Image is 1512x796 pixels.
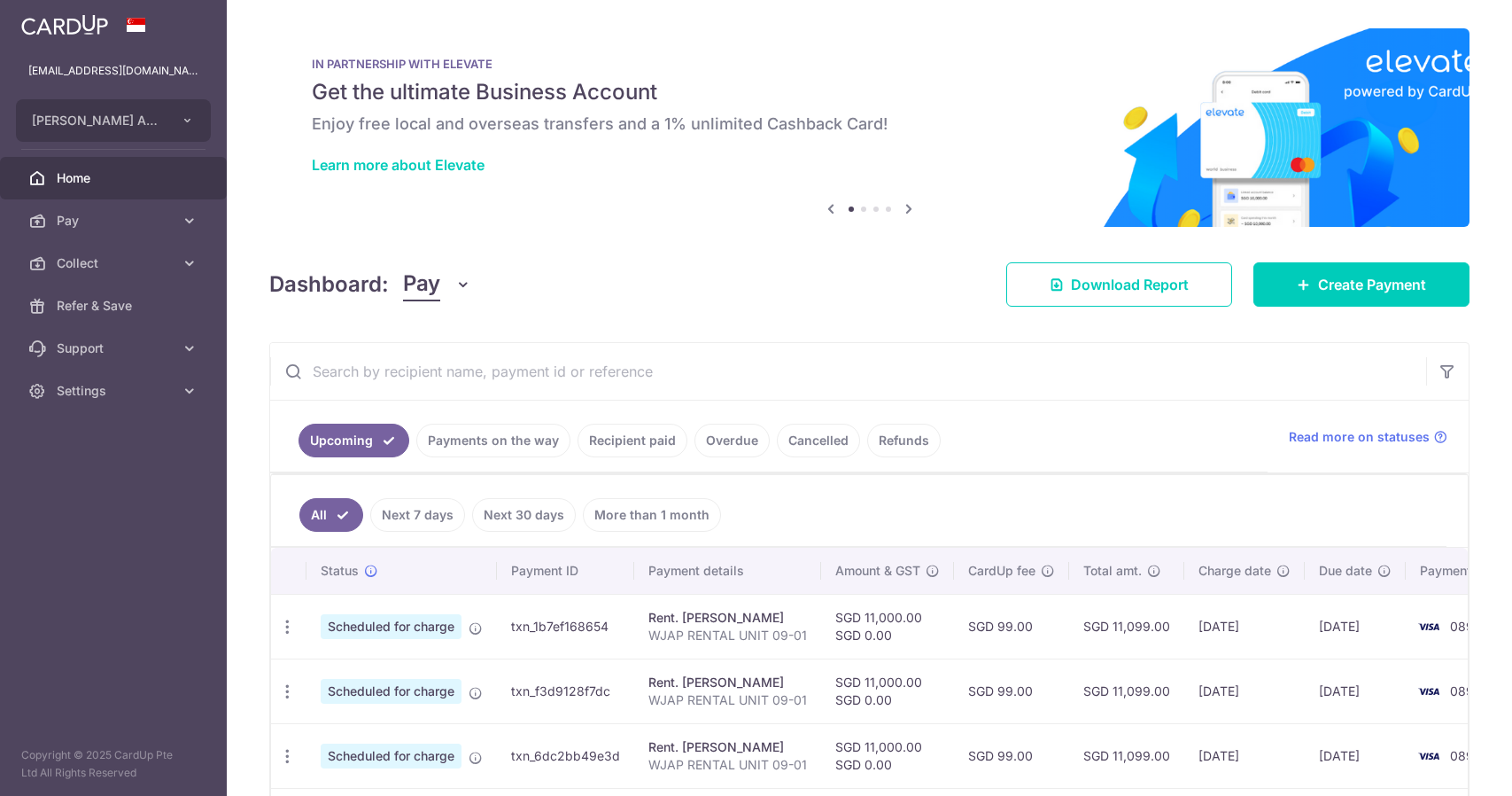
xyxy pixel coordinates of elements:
[497,723,634,788] td: txn_6dc2bb49e3d
[21,14,108,35] img: CardUp
[648,674,807,691] div: Rent. [PERSON_NAME]
[416,424,570,457] a: Payments on the way
[1318,274,1426,295] span: Create Payment
[1071,274,1189,295] span: Download Report
[321,679,461,704] span: Scheduled for charge
[321,744,461,769] span: Scheduled for charge
[1411,745,1446,767] img: Bank Card
[648,738,807,756] div: Rent. [PERSON_NAME]
[269,28,1469,227] img: Renovation banner
[1184,723,1305,788] td: [DATE]
[1319,562,1372,580] span: Due date
[1289,428,1447,446] a: Read more on statuses
[1450,619,1482,634] span: 0894
[472,498,576,532] a: Next 30 days
[1006,262,1232,307] a: Download Report
[497,548,634,594] th: Payment ID
[1069,594,1184,659] td: SGD 11,099.00
[270,343,1426,400] input: Search by recipient name, payment id or reference
[321,562,359,580] span: Status
[1411,681,1446,702] img: Bank Card
[634,548,821,594] th: Payment details
[321,614,461,639] span: Scheduled for charge
[1069,659,1184,723] td: SGD 11,099.00
[578,424,687,457] a: Recipient paid
[403,268,440,301] span: Pay
[648,691,807,709] p: WJAP RENTAL UNIT 09-01
[57,339,174,357] span: Support
[1305,659,1406,723] td: [DATE]
[954,659,1069,723] td: SGD 99.00
[28,62,198,80] p: [EMAIL_ADDRESS][DOMAIN_NAME]
[1450,748,1482,763] span: 0894
[648,609,807,627] div: Rent. [PERSON_NAME]
[403,268,471,301] button: Pay
[968,562,1035,580] span: CardUp fee
[1305,594,1406,659] td: [DATE]
[1198,562,1271,580] span: Charge date
[1184,659,1305,723] td: [DATE]
[821,723,954,788] td: SGD 11,000.00 SGD 0.00
[1411,616,1446,637] img: Bank Card
[1083,562,1142,580] span: Total amt.
[821,594,954,659] td: SGD 11,000.00 SGD 0.00
[57,382,174,400] span: Settings
[57,169,174,187] span: Home
[1289,428,1430,446] span: Read more on statuses
[1305,723,1406,788] td: [DATE]
[269,269,389,300] h4: Dashboard:
[312,78,1427,106] h5: Get the ultimate Business Account
[648,756,807,774] p: WJAP RENTAL UNIT 09-01
[1184,594,1305,659] td: [DATE]
[16,99,211,142] button: [PERSON_NAME] Anaesthetic Practice
[299,498,363,532] a: All
[497,659,634,723] td: txn_f3d9128f7dc
[1069,723,1184,788] td: SGD 11,099.00
[370,498,465,532] a: Next 7 days
[648,627,807,644] p: WJAP RENTAL UNIT 09-01
[299,424,409,457] a: Upcoming
[694,424,770,457] a: Overdue
[777,424,860,457] a: Cancelled
[497,594,634,659] td: txn_1b7ef168654
[32,112,163,129] span: [PERSON_NAME] Anaesthetic Practice
[954,594,1069,659] td: SGD 99.00
[867,424,941,457] a: Refunds
[583,498,721,532] a: More than 1 month
[57,212,174,230] span: Pay
[312,113,1427,135] h6: Enjoy free local and overseas transfers and a 1% unlimited Cashback Card!
[1450,683,1482,698] span: 0894
[312,156,485,174] a: Learn more about Elevate
[1253,262,1469,307] a: Create Payment
[57,254,174,272] span: Collect
[57,297,174,315] span: Refer & Save
[821,659,954,723] td: SGD 11,000.00 SGD 0.00
[312,57,1427,71] p: IN PARTNERSHIP WITH ELEVATE
[954,723,1069,788] td: SGD 99.00
[835,562,920,580] span: Amount & GST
